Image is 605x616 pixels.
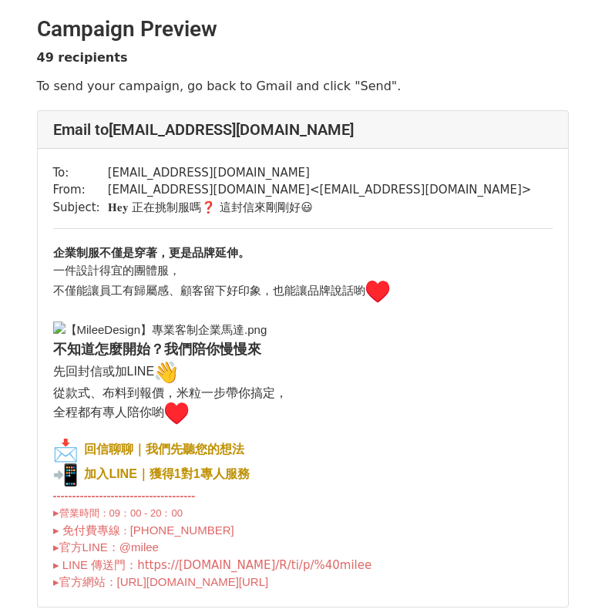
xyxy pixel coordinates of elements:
[53,540,372,572] font: ： ：
[53,558,126,571] font: ▸ LINE 傳送門
[53,342,261,357] font: 不知道怎麼開始？我們陪你慢慢來
[53,386,287,399] font: 從款式、布料到報價，米粒一步帶你搞定，
[53,463,78,487] img: 📲
[108,181,532,199] td: [EMAIL_ADDRESS][DOMAIN_NAME] < [EMAIL_ADDRESS][DOMAIN_NAME] >
[164,401,189,426] img: ♥
[130,523,234,537] span: [PHONE_NUMBER]
[108,199,532,217] td: 𝐇𝐞𝐲 正在挑制服嗎❓ 這封信來剛剛好😃
[53,264,180,277] font: 一件設計得宜的團體服，
[109,507,183,519] font: 09：00 - 20：00
[59,540,108,554] span: 官方LINE
[117,575,269,588] a: [URL][DOMAIN_NAME][URL]​
[154,360,179,385] img: 👋
[53,284,365,297] font: 不僅能讓員工有歸屬感、顧客留下好印象，也能讓品牌說話喲
[37,16,569,42] h2: Campaign Preview
[137,558,371,572] font: https://[DOMAIN_NAME]/R/ti/p/% 40milee
[53,438,78,463] img: 📩
[365,279,390,304] img: ♥
[53,181,108,199] td: From:
[59,575,106,588] span: 官方網站
[119,540,159,554] font: @milee
[37,50,128,65] strong: 49 recipients
[84,443,244,456] font: 回信聊聊｜我們先聽您的想法
[99,246,250,259] font: 不僅是穿著，更是品牌延伸。
[53,365,155,378] font: 先回封信或加LINE
[53,246,99,259] font: 企業制服
[84,467,249,480] font: 加入LINE｜獲得1對1專人服務
[120,525,130,537] font: ：
[53,120,553,139] h4: Email to [EMAIL_ADDRESS][DOMAIN_NAME]
[53,575,117,589] font: ：
[99,507,109,519] font: ：
[53,540,59,554] font: ▸
[53,199,108,217] td: Subject:
[53,523,120,537] font: ▸ 免付費專線
[137,558,371,572] a: https://[DOMAIN_NAME]/R/ti/p/%40milee
[108,164,532,182] td: [EMAIL_ADDRESS][DOMAIN_NAME]
[53,164,108,182] td: To:
[53,506,59,519] font: ▸
[53,406,164,419] font: 全程都有專人陪你喲
[37,78,569,94] p: To send your campaign, go back to Gmail and click "Send".
[53,575,59,588] font: ▸
[59,507,99,519] font: 營業時間
[53,489,196,502] font: ------------------------------ -------
[53,321,267,339] img: 【MileeDesign】專業客制企業馬達.png
[117,575,269,588] font: [URL] [DOMAIN_NAME][URL]
[53,244,553,262] div: ​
